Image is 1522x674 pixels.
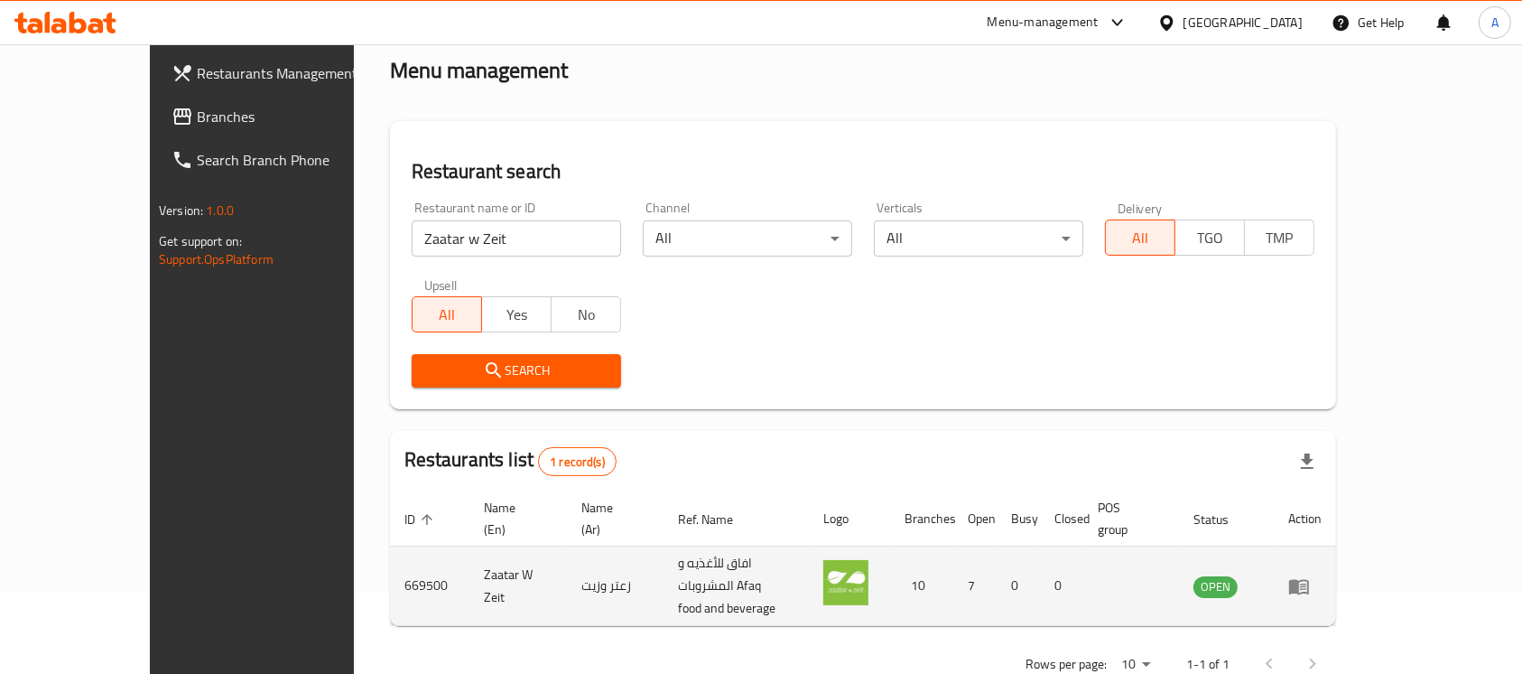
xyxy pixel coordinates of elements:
[1183,225,1238,251] span: TGO
[664,547,809,626] td: افاق للأغذيه و المشروبات Afaq food and beverage
[1183,13,1303,33] div: [GEOGRAPHIC_DATA]
[953,547,997,626] td: 7
[157,51,404,95] a: Restaurants Management
[157,138,404,182] a: Search Branch Phone
[197,62,390,84] span: Restaurants Management
[404,446,617,476] h2: Restaurants list
[1193,576,1238,597] span: OPEN
[1274,491,1336,547] th: Action
[426,360,607,382] span: Search
[206,199,234,222] span: 1.0.0
[890,547,953,626] td: 10
[823,560,868,605] img: Zaatar W Zeit
[581,497,642,540] span: Name (Ar)
[953,491,997,547] th: Open
[997,547,1040,626] td: 0
[1491,13,1499,33] span: A
[412,158,1314,185] h2: Restaurant search
[412,354,621,388] button: Search
[890,491,953,547] th: Branches
[481,296,552,332] button: Yes
[197,149,390,171] span: Search Branch Phone
[390,491,1336,626] table: enhanced table
[412,220,621,257] input: Search for restaurant name or ID..
[159,199,203,222] span: Version:
[159,229,242,253] span: Get support on:
[539,454,616,471] span: 1 record(s)
[567,547,664,626] td: زعتر وزيت
[1040,547,1083,626] td: 0
[489,302,544,328] span: Yes
[1252,225,1307,251] span: TMP
[484,497,545,540] span: Name (En)
[424,278,458,291] label: Upsell
[390,547,469,626] td: 669500
[420,302,475,328] span: All
[404,509,439,530] span: ID
[1118,201,1163,214] label: Delivery
[1193,509,1252,530] span: Status
[678,509,756,530] span: Ref. Name
[390,56,568,85] h2: Menu management
[197,106,390,127] span: Branches
[469,547,567,626] td: Zaatar W Zeit
[1105,220,1175,256] button: All
[559,302,614,328] span: No
[551,296,621,332] button: No
[1113,225,1168,251] span: All
[412,296,482,332] button: All
[1174,220,1245,256] button: TGO
[874,220,1083,257] div: All
[1193,576,1238,598] div: OPEN
[1244,220,1314,256] button: TMP
[809,491,890,547] th: Logo
[1285,440,1329,483] div: Export file
[997,491,1040,547] th: Busy
[157,95,404,138] a: Branches
[643,220,852,257] div: All
[988,12,1099,33] div: Menu-management
[1098,497,1157,540] span: POS group
[159,248,274,271] a: Support.OpsPlatform
[538,447,617,476] div: Total records count
[1040,491,1083,547] th: Closed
